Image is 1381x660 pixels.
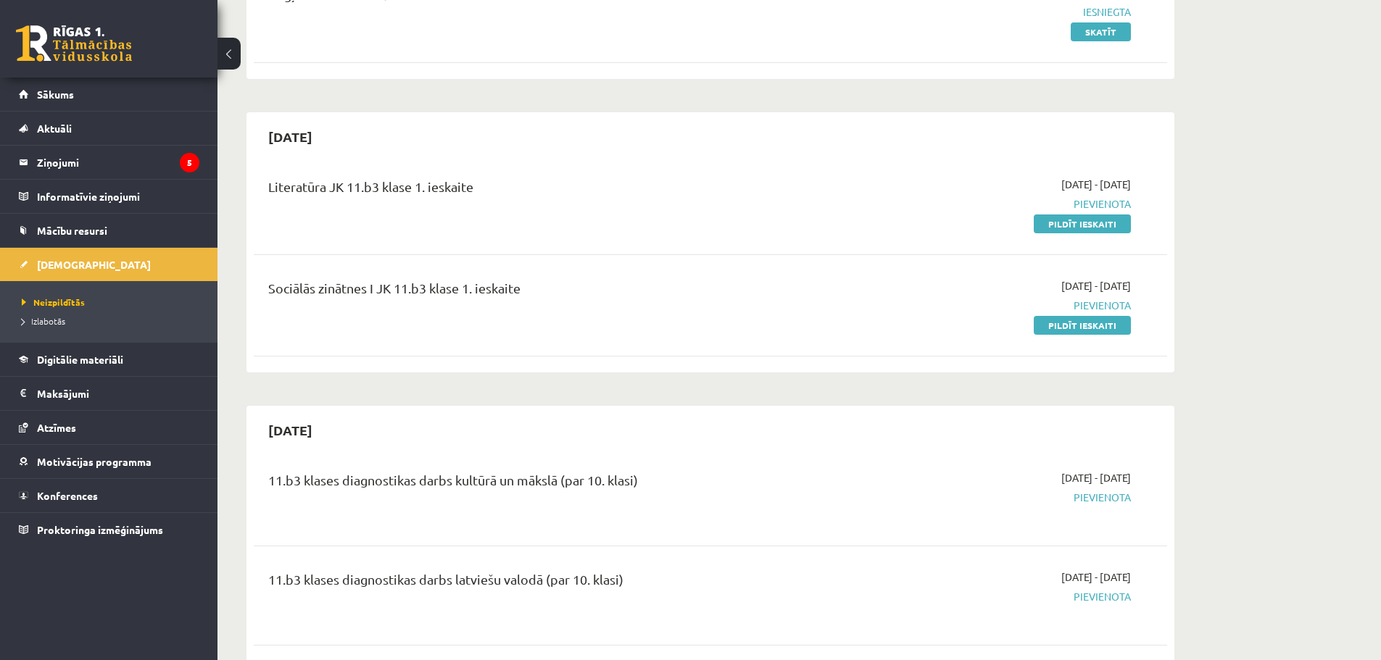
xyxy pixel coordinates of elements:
[1034,214,1131,233] a: Pildīt ieskaiti
[37,455,152,468] span: Motivācijas programma
[1034,316,1131,335] a: Pildīt ieskaiti
[37,180,199,213] legend: Informatīvie ziņojumi
[268,569,836,596] div: 11.b3 klases diagnostikas darbs latviešu valodā (par 10. klasi)
[1061,569,1131,585] span: [DATE] - [DATE]
[858,4,1131,20] span: Iesniegta
[19,180,199,213] a: Informatīvie ziņojumi
[19,479,199,512] a: Konferences
[19,146,199,179] a: Ziņojumi5
[37,88,74,101] span: Sākums
[1061,278,1131,293] span: [DATE] - [DATE]
[254,413,327,447] h2: [DATE]
[19,411,199,444] a: Atzīmes
[268,177,836,204] div: Literatūra JK 11.b3 klase 1. ieskaite
[37,122,72,135] span: Aktuāli
[37,224,107,237] span: Mācību resursi
[858,298,1131,313] span: Pievienota
[19,513,199,546] a: Proktoringa izmēģinājums
[37,489,98,502] span: Konferences
[19,78,199,111] a: Sākums
[37,258,151,271] span: [DEMOGRAPHIC_DATA]
[19,248,199,281] a: [DEMOGRAPHIC_DATA]
[19,112,199,145] a: Aktuāli
[22,296,85,308] span: Neizpildītās
[1071,22,1131,41] a: Skatīt
[22,314,203,327] a: Izlabotās
[858,196,1131,212] span: Pievienota
[180,153,199,172] i: 5
[858,589,1131,604] span: Pievienota
[19,445,199,478] a: Motivācijas programma
[19,343,199,376] a: Digitālie materiāli
[37,421,76,434] span: Atzīmes
[19,214,199,247] a: Mācību resursi
[37,146,199,179] legend: Ziņojumi
[268,470,836,497] div: 11.b3 klases diagnostikas darbs kultūrā un mākslā (par 10. klasi)
[19,377,199,410] a: Maksājumi
[37,353,123,366] span: Digitālie materiāli
[37,377,199,410] legend: Maksājumi
[22,296,203,309] a: Neizpildītās
[22,315,65,327] span: Izlabotās
[16,25,132,62] a: Rīgas 1. Tālmācības vidusskola
[37,523,163,536] span: Proktoringa izmēģinājums
[254,120,327,154] h2: [DATE]
[268,278,836,305] div: Sociālās zinātnes I JK 11.b3 klase 1. ieskaite
[1061,470,1131,485] span: [DATE] - [DATE]
[1061,177,1131,192] span: [DATE] - [DATE]
[858,490,1131,505] span: Pievienota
